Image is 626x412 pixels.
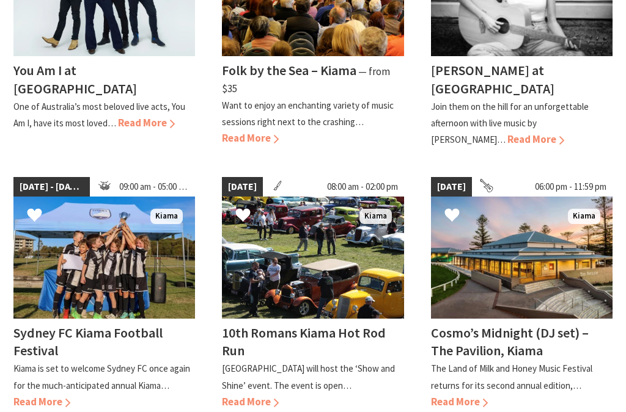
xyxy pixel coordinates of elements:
button: Click to Favourite Cosmo’s Midnight (DJ set) – The Pavilion, Kiama [432,195,472,237]
span: Kiama [150,209,183,224]
span: ⁠— from $35 [222,65,390,95]
img: Hot Rod Run Kiama [222,197,403,319]
span: [DATE] [222,177,263,197]
h4: You Am I at [GEOGRAPHIC_DATA] [13,62,137,96]
a: [DATE] 06:00 pm - 11:59 pm Land of Milk an Honey Festival Kiama Cosmo’s Midnight (DJ set) – The P... [431,177,613,410]
a: [DATE] 08:00 am - 02:00 pm Hot Rod Run Kiama Kiama 10th Romans Kiama Hot Rod Run [GEOGRAPHIC_DATA... [222,177,403,410]
p: The Land of Milk and Honey Music Festival returns for its second annual edition,… [431,363,592,391]
p: Kiama is set to welcome Sydney FC once again for the much-anticipated annual Kiama… [13,363,190,391]
h4: [PERSON_NAME] at [GEOGRAPHIC_DATA] [431,62,554,96]
img: sfc-kiama-football-festival-2 [13,197,195,319]
p: Join them on the hill for an unforgettable afternoon with live music by [PERSON_NAME]… [431,101,589,145]
span: Read More [222,395,279,408]
span: Kiama [359,209,392,224]
p: Want to enjoy an enchanting variety of music sessions right next to the crashing… [222,99,394,128]
h4: Sydney FC Kiama Football Festival [13,324,163,359]
button: Click to Favourite Sydney FC Kiama Football Festival [15,195,54,237]
h4: Cosmo’s Midnight (DJ set) – The Pavilion, Kiama [431,324,589,359]
span: 08:00 am - 02:00 pm [321,177,404,197]
h4: 10th Romans Kiama Hot Rod Run [222,324,386,359]
span: Read More [118,116,175,129]
p: One of Australia’s most beloved live acts, You Am I, have its most loved… [13,101,185,129]
h4: Folk by the Sea – Kiama [222,62,356,79]
span: [DATE] [431,177,472,197]
span: Read More [222,131,279,145]
img: Land of Milk an Honey Festival [431,197,613,319]
span: Read More [507,132,564,146]
span: Kiama [568,209,600,224]
span: Read More [13,395,70,408]
span: Read More [431,395,488,408]
span: 09:00 am - 05:00 pm [113,177,196,197]
p: [GEOGRAPHIC_DATA] will host the ‘Show and Shine’ event. The event is open… [222,363,395,391]
button: Click to Favourite 10th Romans Kiama Hot Rod Run [223,195,263,237]
span: 06:00 pm - 11:59 pm [529,177,613,197]
a: [DATE] - [DATE] 09:00 am - 05:00 pm sfc-kiama-football-festival-2 Kiama Sydney FC Kiama Football ... [13,177,195,410]
span: [DATE] - [DATE] [13,177,90,197]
